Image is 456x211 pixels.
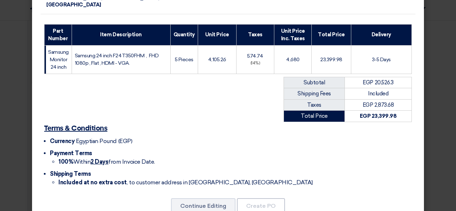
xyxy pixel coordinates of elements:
[284,88,345,100] td: Shipping Fees
[58,158,73,165] strong: 100%
[363,102,394,108] span: EGP 2,873.68
[345,77,412,88] td: EGP 20,526.3
[72,24,170,45] th: Item Description
[198,24,236,45] th: Unit Price
[208,57,226,63] span: 4,105.26
[45,24,72,45] th: Part Number
[236,24,274,45] th: Taxes
[320,57,342,63] span: 23,399.98
[247,53,263,59] span: 574.74
[170,24,198,45] th: Quantity
[50,170,91,177] span: Shipping Terms
[45,45,72,74] td: Samsung Monitor 24 inch
[50,138,74,144] span: Currency
[284,111,345,122] td: Total Price
[368,90,388,97] span: Included
[239,60,271,67] div: (14%)
[76,138,132,144] span: Egyptian Pound (EGP)
[274,24,311,45] th: Unit Price Inc. Taxes
[58,178,412,187] li: , to customer address in [GEOGRAPHIC_DATA], [GEOGRAPHIC_DATA]
[284,77,345,88] td: Subtotal
[312,24,351,45] th: Total Price
[372,57,391,63] span: 3-5 Days
[44,125,107,132] u: Terms & Conditions
[360,113,397,119] strong: EGP 23,399.98
[284,99,345,111] td: Taxes
[175,57,193,63] span: 5 Pieces
[75,53,159,66] span: Samsung 24 inch F24T350FHM , FHD 1080p , Flat , HDMI - VGA.
[58,158,155,165] span: Within from Invoice Date.
[286,57,300,63] span: 4,680
[351,24,411,45] th: Delivery
[90,158,108,165] u: 2 Days
[50,150,92,157] span: Payment Terms
[58,179,127,186] strong: Included at no extra cost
